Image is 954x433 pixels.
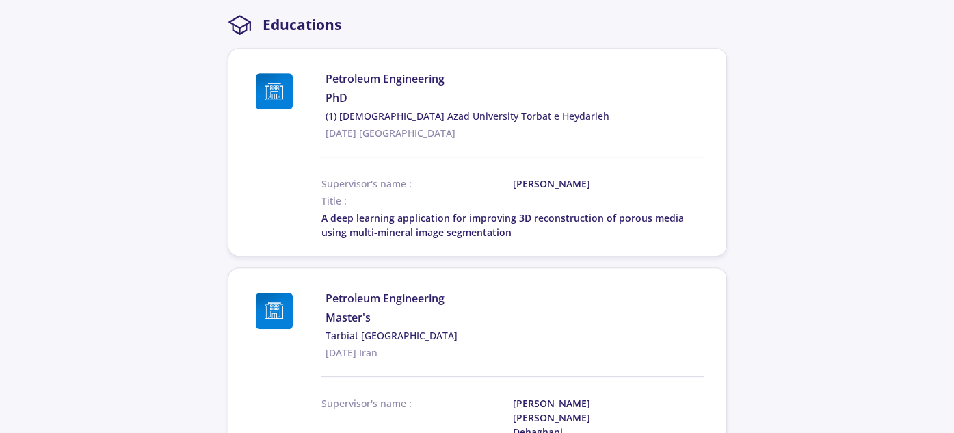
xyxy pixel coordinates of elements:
[321,176,513,191] span: Supervisor's name :
[256,293,293,329] img: Tarbiat Modares University logo
[326,328,704,343] a: Tarbiat [GEOGRAPHIC_DATA]
[326,70,704,87] span: Petroleum Engineering
[326,345,704,360] span: [DATE] Iran
[326,126,704,140] span: [DATE] [GEOGRAPHIC_DATA]
[513,176,641,191] span: [PERSON_NAME]
[256,73,293,109] img: (1) Islamic Azad University Torbat e Heydarieh logo
[326,109,704,123] a: (1) [DEMOGRAPHIC_DATA] Azad University Torbat e Heydarieh
[263,16,341,34] h2: Educations
[326,290,704,306] span: Petroleum Engineering
[321,194,347,207] span: Title :
[326,309,704,326] span: Master's
[326,90,704,106] span: PhD
[321,211,684,239] span: A deep learning application for improving 3D reconstruction of porous media using multi-mineral i...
